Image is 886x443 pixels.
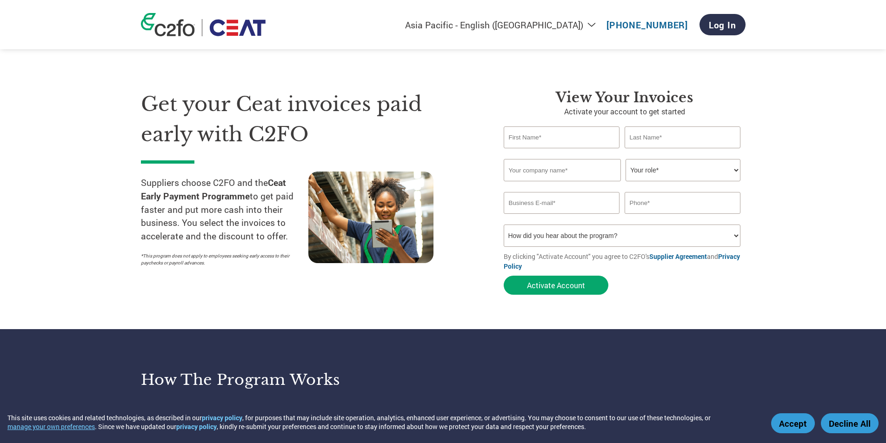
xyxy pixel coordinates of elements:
a: privacy policy [176,422,217,431]
div: Invalid first name or first name is too long [504,149,620,155]
a: [PHONE_NUMBER] [606,19,688,31]
p: By clicking "Activate Account" you agree to C2FO's and [504,251,746,271]
button: Accept [771,413,815,433]
button: manage your own preferences [7,422,95,431]
a: Privacy Policy [504,252,740,271]
div: Invalid last name or last name is too long [625,149,741,155]
img: Ceat [209,19,266,36]
select: Title/Role [626,159,740,181]
input: First Name* [504,126,620,148]
div: Inavlid Email Address [504,215,620,221]
h3: How the program works [141,370,432,389]
div: This site uses cookies and related technologies, as described in our , for purposes that may incl... [7,413,758,431]
p: Activate your account to get started [504,106,746,117]
a: Log In [699,14,746,35]
input: Your company name* [504,159,621,181]
input: Last Name* [625,126,741,148]
p: *This program does not apply to employees seeking early access to their paychecks or payroll adva... [141,252,299,266]
h1: Get your Ceat invoices paid early with C2FO [141,89,476,149]
p: Suppliers choose C2FO and the to get paid faster and put more cash into their business. You selec... [141,176,308,243]
input: Phone* [625,192,741,214]
div: Inavlid Phone Number [625,215,741,221]
img: supply chain worker [308,172,433,263]
div: Invalid company name or company name is too long [504,182,741,188]
input: Invalid Email format [504,192,620,214]
a: privacy policy [202,413,242,422]
button: Activate Account [504,276,608,295]
a: Supplier Agreement [649,252,707,261]
h3: View your invoices [504,89,746,106]
button: Decline All [821,413,879,433]
strong: Ceat Early Payment Programme [141,177,286,202]
img: c2fo logo [141,13,195,36]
